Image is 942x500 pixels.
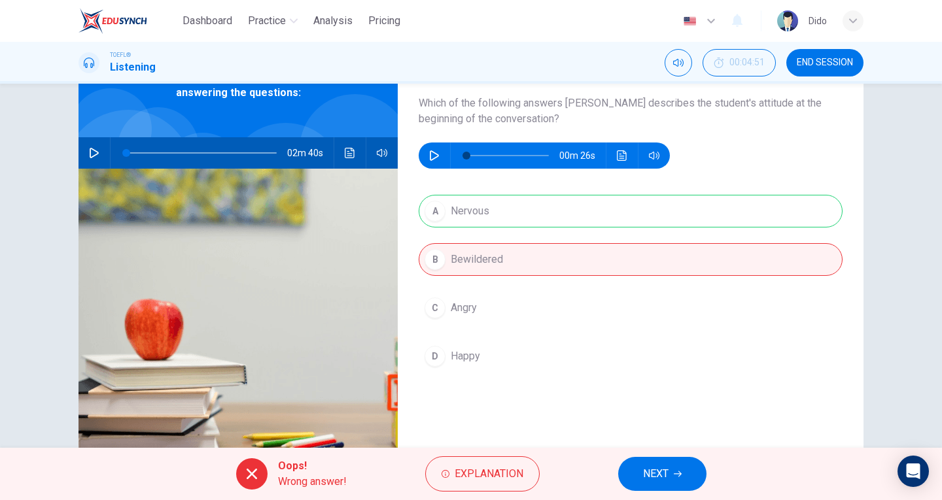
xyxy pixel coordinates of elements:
[183,13,232,29] span: Dashboard
[809,13,827,29] div: Dido
[612,142,633,169] button: Click to see the audio transcription
[243,9,303,33] button: Practice
[78,8,147,34] img: EduSynch logo
[110,50,131,59] span: TOEFL®
[703,49,776,76] div: Hide
[78,169,398,487] img: Listen to this clip about Setting Goals before answering the questions:
[425,456,540,492] button: Explanation
[177,9,237,33] button: Dashboard
[643,465,669,483] span: NEXT
[278,458,347,474] span: Oops!
[455,465,523,483] span: Explanation
[287,137,334,169] span: 02m 40s
[665,49,692,76] div: Mute
[898,456,929,487] div: Open Intercom Messenger
[786,49,863,76] button: END SESSION
[559,142,606,169] span: 00m 26s
[703,49,776,76] button: 00:04:51
[682,16,698,26] img: en
[313,13,353,29] span: Analysis
[110,59,156,75] h1: Listening
[248,13,286,29] span: Practice
[308,9,358,33] button: Analysis
[618,457,706,491] button: NEXT
[777,10,798,31] img: Profile picture
[363,9,406,33] button: Pricing
[368,13,400,29] span: Pricing
[797,58,853,68] span: END SESSION
[419,95,843,127] span: Which of the following answers [PERSON_NAME] describes the student's attitude at the beginning of...
[340,137,360,169] button: Click to see the audio transcription
[121,69,355,101] span: Listen to this clip about Setting Goals before answering the questions:
[729,58,765,68] span: 00:04:51
[278,474,347,490] span: Wrong answer!
[78,8,177,34] a: EduSynch logo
